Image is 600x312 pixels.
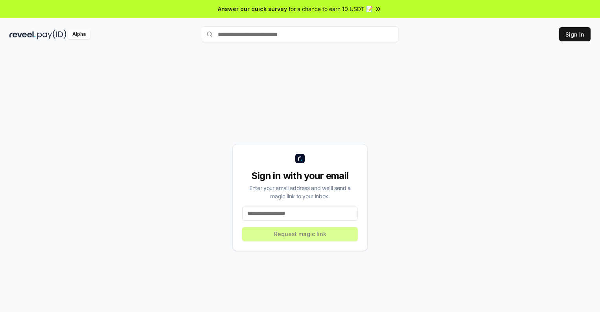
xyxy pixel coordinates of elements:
[9,30,36,39] img: reveel_dark
[242,170,358,182] div: Sign in with your email
[289,5,373,13] span: for a chance to earn 10 USDT 📝
[242,184,358,200] div: Enter your email address and we’ll send a magic link to your inbox.
[68,30,90,39] div: Alpha
[218,5,287,13] span: Answer our quick survey
[559,27,591,41] button: Sign In
[295,154,305,163] img: logo_small
[37,30,66,39] img: pay_id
